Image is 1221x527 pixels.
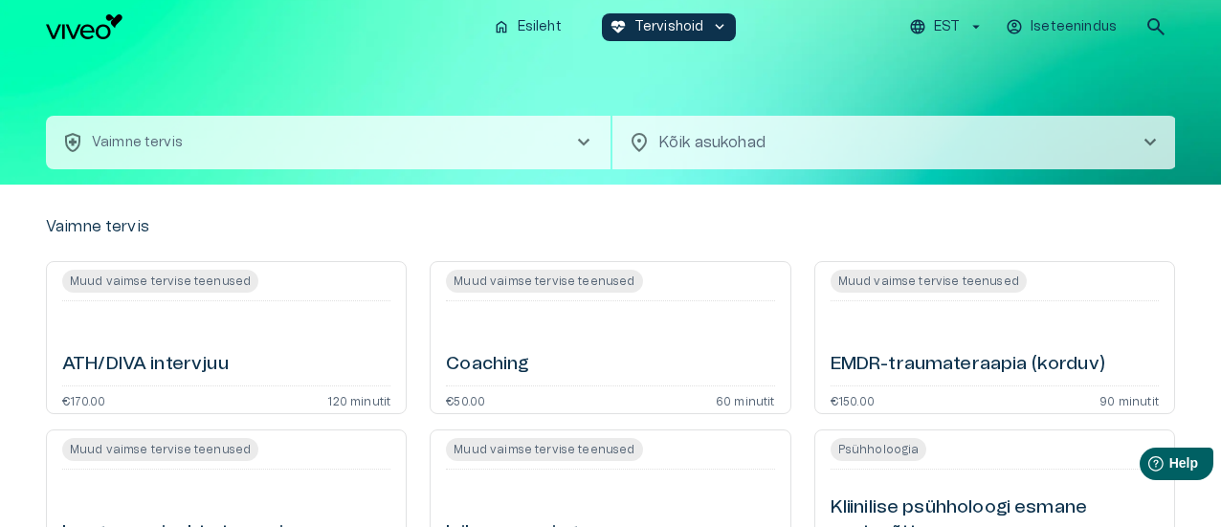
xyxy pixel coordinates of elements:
[46,14,477,39] a: Navigate to homepage
[1099,394,1159,406] p: 90 minutit
[572,131,595,154] span: chevron_right
[1139,131,1162,154] span: chevron_right
[62,352,229,378] h6: ATH/DIVA intervjuu
[430,261,790,414] a: Open service booking details
[602,13,737,41] button: ecg_heartTervishoidkeyboard_arrow_down
[1137,8,1175,46] button: open search modal
[485,13,571,41] button: homeEsileht
[446,273,642,290] span: Muud vaimse tervise teenused
[46,116,610,169] button: health_and_safetyVaimne tervischevron_right
[62,441,258,458] span: Muud vaimse tervise teenused
[493,18,510,35] span: home
[1031,17,1117,37] p: Iseteenindus
[446,441,642,458] span: Muud vaimse tervise teenused
[62,273,258,290] span: Muud vaimse tervise teenused
[831,273,1027,290] span: Muud vaimse tervise teenused
[61,131,84,154] span: health_and_safety
[446,394,485,406] p: €50.00
[1003,13,1121,41] button: Iseteenindus
[610,18,627,35] span: ecg_heart
[1072,440,1221,494] iframe: Help widget launcher
[327,394,390,406] p: 120 minutit
[634,17,704,37] p: Tervishoid
[711,18,728,35] span: keyboard_arrow_down
[831,441,927,458] span: Psühholoogia
[1144,15,1167,38] span: search
[92,133,183,153] p: Vaimne tervis
[46,14,122,39] img: Viveo logo
[46,215,149,238] p: Vaimne tervis
[831,394,875,406] p: €150.00
[906,13,988,41] button: EST
[446,352,529,378] h6: Coaching
[518,17,562,37] p: Esileht
[658,131,1108,154] p: Kõik asukohad
[814,261,1175,414] a: Open service booking details
[716,394,775,406] p: 60 minutit
[46,261,407,414] a: Open service booking details
[934,17,960,37] p: EST
[628,131,651,154] span: location_on
[831,352,1105,378] h6: EMDR-traumateraapia (korduv)
[62,394,105,406] p: €170.00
